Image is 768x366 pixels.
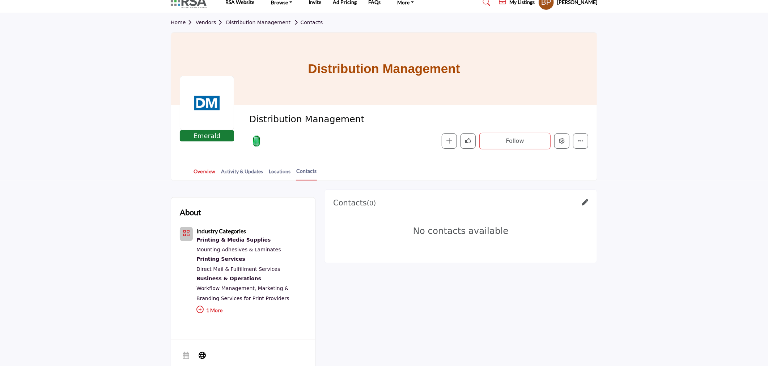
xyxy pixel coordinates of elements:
a: Distribution Management [226,20,290,25]
a: Home [171,20,196,25]
button: Edit company [554,133,569,149]
h3: No contacts available [351,226,570,236]
a: Locations [268,167,291,180]
button: Like [461,133,476,149]
a: Printing Services [196,255,306,264]
button: Category Icon [180,227,193,241]
a: Workflow Management, [196,285,256,291]
h2: About [180,206,201,218]
a: Business & Operations [196,274,306,284]
a: Printing & Media Supplies [196,235,306,245]
button: More details [573,133,588,149]
span: Emerald [181,131,233,141]
span: 0 [369,199,373,207]
div: Essential resources for financial management, marketing, and operations to keep businesses runnin... [196,274,306,284]
a: Direct Mail & Fulfillment Services [196,266,280,272]
a: Mounting Adhesives & Laminates [196,247,281,252]
div: Professional printing solutions, including large-format, digital, and offset printing for various... [196,255,306,264]
h1: Distribution Management [308,33,460,105]
b: Industry Categories [196,227,246,234]
a: Vendors [196,20,226,25]
div: A wide range of high-quality paper, films, inks, and specialty materials for 3D printing needs. [196,235,306,245]
img: Emerald [251,136,262,146]
span: Distribution Management [249,114,412,125]
a: Contacts [292,20,323,25]
span: ( ) [367,199,376,207]
h3: Contacts [333,199,376,208]
a: Link of redirect to contact page [582,199,588,207]
a: Contacts [296,167,317,180]
a: Activity & Updates [221,167,263,180]
a: Industry Categories [196,229,246,234]
a: Overview [193,167,216,180]
p: 1 More [196,303,306,319]
button: Follow [479,133,551,149]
